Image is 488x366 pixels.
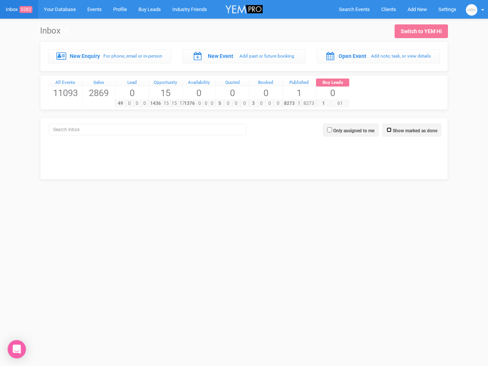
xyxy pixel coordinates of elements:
span: 0 [202,100,209,107]
span: 3 [249,100,258,107]
a: Quoted [216,79,249,87]
label: Only assigned to me [333,127,374,134]
label: New Event [208,52,233,60]
span: 11093 [49,87,82,100]
small: Add past or future booking [239,53,294,59]
a: Booked [249,79,283,87]
img: open-uri20240808-2-z9o2v [466,4,477,16]
span: 0 [116,87,149,100]
span: Search Events [339,6,370,12]
span: 0 [183,87,216,100]
span: 0 [240,100,249,107]
span: 15 [170,100,178,107]
span: 0 [249,87,283,100]
h1: Inbox [40,26,69,35]
span: 0 [133,100,141,107]
span: 15 [162,100,170,107]
span: 1376 [182,100,197,107]
a: Availability [183,79,216,87]
span: 5282 [19,6,32,13]
label: Open Event [339,52,366,60]
span: 0 [216,87,249,100]
label: Show marked as done [393,127,437,134]
span: 0 [265,100,274,107]
span: 1 [283,87,316,100]
span: 0 [224,100,233,107]
span: 61 [331,100,349,107]
a: All Events [49,79,82,87]
span: 0 [232,100,241,107]
a: Lead [116,79,149,87]
span: 0 [209,100,215,107]
a: New Event Add past or future booking [183,49,306,63]
span: 17 [178,100,186,107]
small: Add note, task, or view details [371,53,431,59]
span: Add New [408,6,427,12]
a: Opportunity [149,79,182,87]
span: 0 [257,100,266,107]
a: New Enquiry For phone, email or in-person [48,49,171,63]
span: 0 [196,100,203,107]
div: Switch to YEM Hi [401,27,442,35]
span: 49 [115,100,126,107]
span: 0 [125,100,133,107]
span: 0 [316,87,349,100]
label: New Enquiry [70,52,100,60]
small: For phone, email or in-person [103,53,162,59]
span: 1 [296,100,302,107]
span: 15 [149,87,182,100]
a: Buy Leads [316,79,349,87]
a: Switch to YEM Hi [395,24,448,38]
a: Published [283,79,316,87]
span: 5 [215,100,224,107]
span: 0 [141,100,149,107]
span: 8273 [302,100,316,107]
a: Open Event Add note, task, or view details [317,49,440,63]
div: Open Intercom Messenger [8,340,26,358]
a: Sales [82,79,116,87]
span: 1436 [149,100,162,107]
span: Clients [381,6,396,12]
span: 8273 [283,100,297,107]
input: Search Inbox [49,124,246,135]
span: 1 [316,100,331,107]
span: 2869 [82,87,116,100]
span: 0 [274,100,283,107]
